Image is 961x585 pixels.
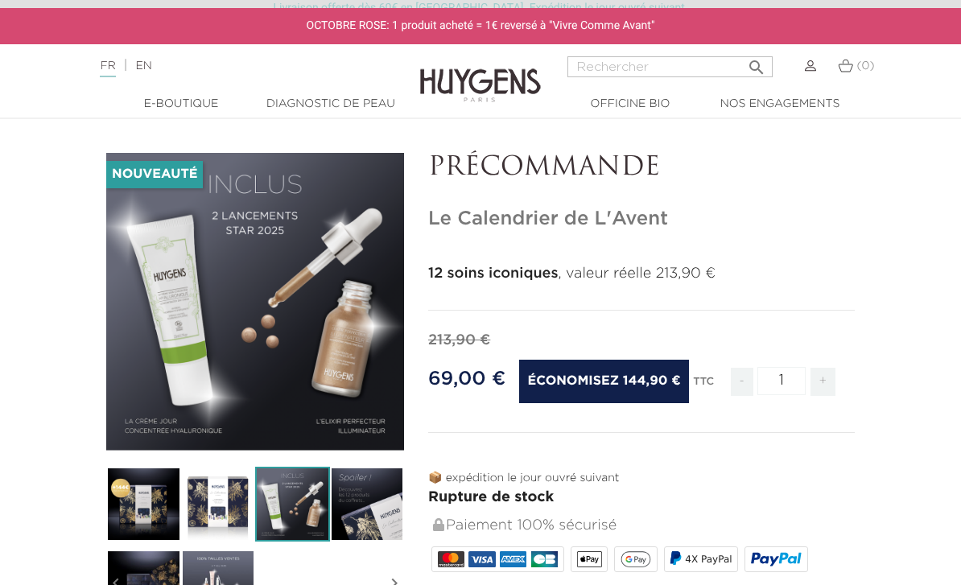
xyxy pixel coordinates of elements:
[685,554,732,565] span: 4X PayPal
[577,551,602,567] img: apple_pay
[742,51,771,73] button: 
[92,56,388,76] div: |
[856,60,874,72] span: (0)
[100,60,115,77] a: FR
[428,266,558,281] strong: 12 soins iconiques
[567,56,773,77] input: Rechercher
[106,161,203,188] li: Nouveauté
[106,467,181,542] img: Le Calendrier de L'Avent
[810,368,836,396] span: +
[433,518,444,531] img: Paiement 100% sécurisé
[106,96,256,113] a: E-Boutique
[428,369,505,389] span: 69,00 €
[693,365,714,408] div: TTC
[531,551,558,567] img: CB_NATIONALE
[705,96,855,113] a: Nos engagements
[747,53,766,72] i: 
[135,60,151,72] a: EN
[731,368,753,396] span: -
[519,360,688,403] span: Économisez 144,90 €
[757,367,806,395] input: Quantité
[428,263,855,285] p: , valeur réelle 213,90 €
[431,509,855,543] div: Paiement 100% sécurisé
[428,153,855,183] p: PRÉCOMMANDE
[428,490,554,505] span: Rupture de stock
[256,96,406,113] a: Diagnostic de peau
[468,551,495,567] img: VISA
[500,551,526,567] img: AMEX
[420,43,541,105] img: Huygens
[428,333,490,348] span: 213,90 €
[428,470,855,487] p: 📦 expédition le jour ouvré suivant
[621,551,651,567] img: google_pay
[428,208,855,231] h1: Le Calendrier de L'Avent
[438,551,464,567] img: MASTERCARD
[555,96,705,113] a: Officine Bio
